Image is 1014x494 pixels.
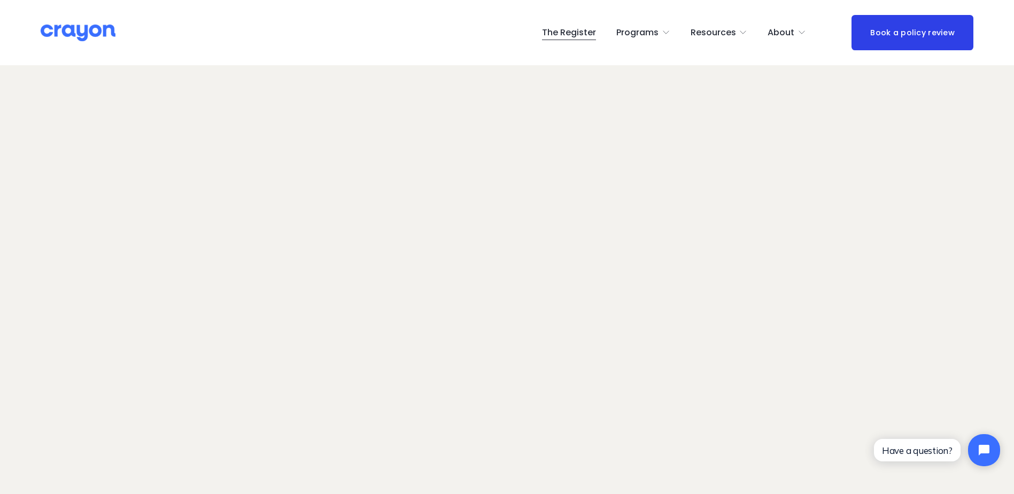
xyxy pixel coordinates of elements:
iframe: Tidio Chat [865,425,1009,475]
a: The Register [542,24,596,41]
span: About [768,25,794,41]
a: folder dropdown [768,24,806,41]
img: Crayon [41,24,115,42]
a: folder dropdown [691,24,748,41]
span: Programs [616,25,659,41]
span: Resources [691,25,736,41]
a: folder dropdown [616,24,670,41]
a: Book a policy review [852,15,973,50]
